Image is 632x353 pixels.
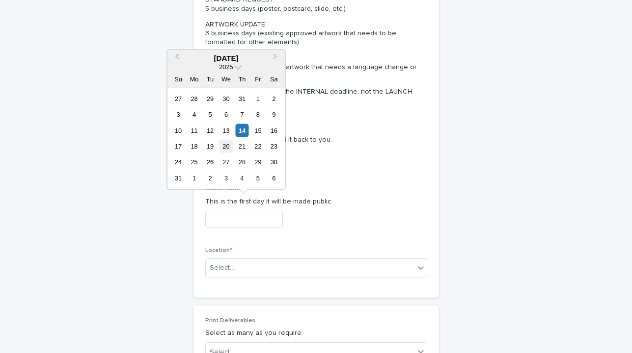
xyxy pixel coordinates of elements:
[171,155,185,169] div: Choose Sunday, August 24th, 2025
[235,108,248,121] div: Choose Thursday, August 7th, 2025
[267,171,280,184] div: Choose Saturday, September 6th, 2025
[205,87,423,105] p: *These timelines are for the INTERNAL deadline, not the LAUNCH date.
[203,124,217,137] div: Choose Tuesday, August 12th, 2025
[267,72,280,85] div: Sa
[235,140,248,153] div: Choose Thursday, August 21st, 2025
[203,140,217,153] div: Choose Tuesday, August 19th, 2025
[251,72,265,85] div: Fr
[251,155,265,169] div: Choose Friday, August 29th, 2025
[170,90,282,186] div: month 2025-08
[251,140,265,153] div: Choose Friday, August 22nd, 2025
[267,108,280,121] div: Choose Saturday, August 9th, 2025
[188,140,201,153] div: Choose Monday, August 18th, 2025
[205,197,427,207] p: This is the first day it will be made public.
[171,108,185,121] div: Choose Sunday, August 3rd, 2025
[205,135,427,145] p: This is the date you need it back to you.
[167,53,285,62] div: [DATE]
[203,155,217,169] div: Choose Tuesday, August 26th, 2025
[267,155,280,169] div: Choose Saturday, August 30th, 2025
[205,20,423,47] p: ARTWORK UPDATE 3 business days (existing approved artwork that needs to be formatted for other el...
[220,124,233,137] div: Choose Wednesday, August 13th, 2025
[205,318,255,324] span: Print Deliverables
[188,72,201,85] div: Mo
[205,53,423,80] p: NON-ART REVISIONS 3 business days (existing artwork that needs a language change or image update)
[205,248,232,253] span: Location
[203,72,217,85] div: Tu
[220,92,233,105] div: Choose Wednesday, July 30th, 2025
[188,92,201,105] div: Choose Monday, July 28th, 2025
[220,171,233,184] div: Choose Wednesday, September 3rd, 2025
[235,92,248,105] div: Choose Thursday, July 31st, 2025
[235,124,248,137] div: Choose Thursday, August 14th, 2025
[203,108,217,121] div: Choose Tuesday, August 5th, 2025
[203,92,217,105] div: Choose Tuesday, July 29th, 2025
[220,140,233,153] div: Choose Wednesday, August 20th, 2025
[267,92,280,105] div: Choose Saturday, August 2nd, 2025
[220,108,233,121] div: Choose Wednesday, August 6th, 2025
[168,50,184,66] button: Previous Month
[171,72,185,85] div: Su
[171,124,185,137] div: Choose Sunday, August 10th, 2025
[171,140,185,153] div: Choose Sunday, August 17th, 2025
[235,72,248,85] div: Th
[171,92,185,105] div: Choose Sunday, July 27th, 2025
[267,140,280,153] div: Choose Saturday, August 23rd, 2025
[251,92,265,105] div: Choose Friday, August 1st, 2025
[188,171,201,184] div: Choose Monday, September 1st, 2025
[251,171,265,184] div: Choose Friday, September 5th, 2025
[235,155,248,169] div: Choose Thursday, August 28th, 2025
[235,171,248,184] div: Choose Thursday, September 4th, 2025
[203,171,217,184] div: Choose Tuesday, September 2nd, 2025
[269,50,284,66] button: Next Month
[171,171,185,184] div: Choose Sunday, August 31st, 2025
[205,328,427,338] p: Select as many as you require.
[220,155,233,169] div: Choose Wednesday, August 27th, 2025
[219,63,233,70] span: 2025
[251,124,265,137] div: Choose Friday, August 15th, 2025
[210,263,234,273] div: Select...
[188,108,201,121] div: Choose Monday, August 4th, 2025
[220,72,233,85] div: We
[188,155,201,169] div: Choose Monday, August 25th, 2025
[251,108,265,121] div: Choose Friday, August 8th, 2025
[188,124,201,137] div: Choose Monday, August 11th, 2025
[267,124,280,137] div: Choose Saturday, August 16th, 2025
